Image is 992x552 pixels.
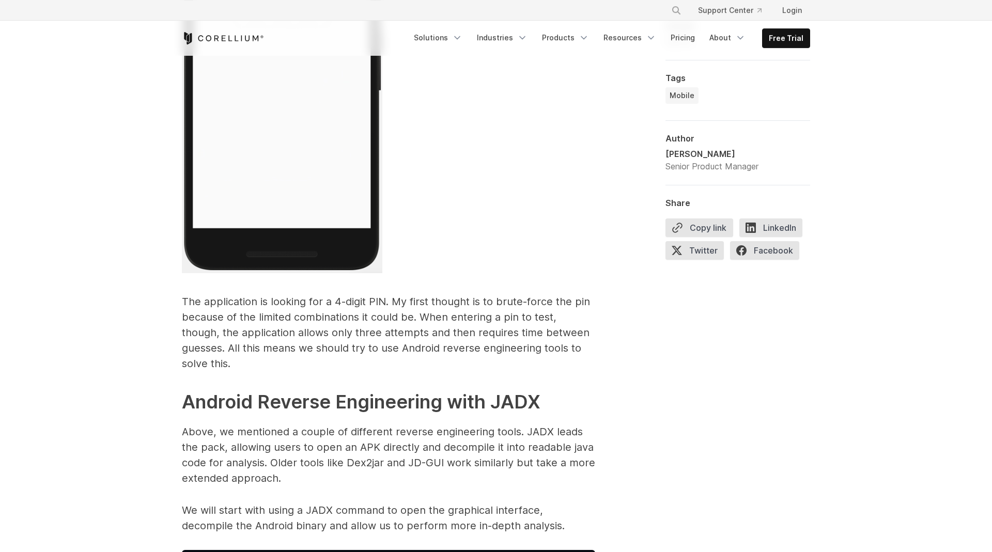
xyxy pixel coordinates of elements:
[739,218,809,241] a: LinkedIn
[408,28,810,48] div: Navigation Menu
[690,1,770,20] a: Support Center
[730,241,799,260] span: Facebook
[670,90,694,101] span: Mobile
[730,241,805,264] a: Facebook
[665,133,810,144] div: Author
[182,502,595,533] p: We will start with using a JADX command to open the graphical interface, decompile the Android bi...
[536,28,595,47] a: Products
[182,424,595,486] p: Above, we mentioned a couple of different reverse engineering tools. JADX leads the pack, allowin...
[703,28,752,47] a: About
[665,241,730,264] a: Twitter
[471,28,534,47] a: Industries
[774,1,810,20] a: Login
[665,73,810,83] div: Tags
[408,28,469,47] a: Solutions
[597,28,662,47] a: Resources
[665,198,810,208] div: Share
[664,28,701,47] a: Pricing
[665,148,758,160] div: [PERSON_NAME]
[659,1,810,20] div: Navigation Menu
[739,218,802,237] span: LinkedIn
[665,160,758,172] div: Senior Product Manager
[763,29,810,48] a: Free Trial
[665,241,724,260] span: Twitter
[665,218,733,237] button: Copy link
[182,32,264,44] a: Corellium Home
[182,294,595,371] p: The application is looking for a 4-digit PIN. My first thought is to brute-force the pin because ...
[667,1,686,20] button: Search
[665,87,699,104] a: Mobile
[182,390,540,413] strong: Android Reverse Engineering with JADX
